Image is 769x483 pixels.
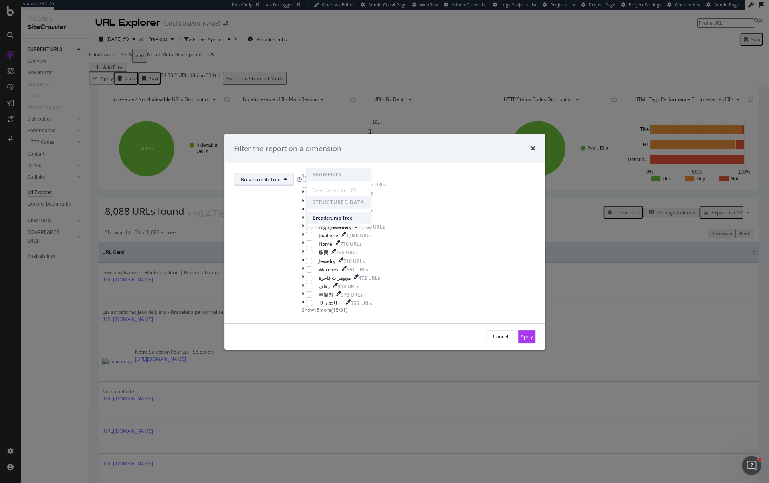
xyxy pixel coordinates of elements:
[234,173,294,186] button: Breadcrumb Tree
[302,307,331,313] span: Show 15 more
[742,456,761,475] iframe: Intercom live chat
[313,214,364,221] span: Breadcrumb Tree
[359,275,380,281] div: 472 URLs
[336,249,358,256] div: 735 URLs
[343,258,365,265] div: 710 URLs
[319,275,351,281] div: مجوهرات فاخرة
[306,168,371,181] span: SEGMENTS
[319,240,332,247] div: Home
[521,333,533,340] div: Apply
[313,186,356,194] div: Select a segment
[338,283,359,290] div: 413 URLs
[319,283,330,290] div: زفاف
[319,300,343,307] div: ジュエリー
[319,232,338,239] div: Joaillerie
[347,266,368,273] div: 661 URLs
[319,258,335,265] div: Jewelry
[306,196,371,209] span: STRUCTURED DATA
[486,330,515,343] button: Cancel
[518,330,535,343] button: Apply
[241,176,281,183] span: Breadcrumb Tree
[340,240,362,247] div: 770 URLs
[531,143,535,154] div: times
[319,291,333,298] div: 주얼리
[319,249,328,256] div: 珠寶
[359,224,385,230] div: 1,180 URLs
[341,291,363,298] div: 375 URLs
[351,300,372,307] div: 355 URLs
[319,266,339,273] div: Watches
[346,232,372,239] div: 1,080 URLs
[493,333,508,340] div: Cancel
[358,181,386,188] div: 16,277 URLs
[331,307,347,313] span: ( 15 / 31 )
[224,133,545,349] div: modal
[302,173,386,180] div: Select all data available
[234,143,341,154] div: Filter the report on a dimension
